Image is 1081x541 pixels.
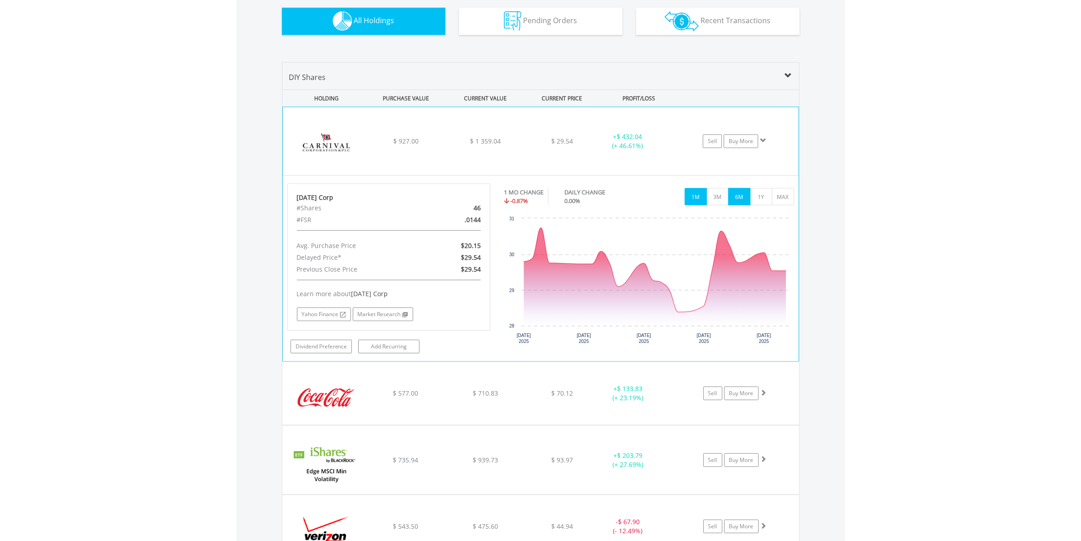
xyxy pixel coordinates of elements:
span: $ 67.90 [618,517,640,526]
a: Sell [703,453,722,467]
text: [DATE] 2025 [577,333,591,344]
div: CURRENT VALUE [447,90,524,107]
span: $ 927.00 [393,137,419,145]
span: $ 44.94 [551,522,573,531]
div: Chart. Highcharts interactive chart. [504,214,794,350]
div: + (+ 27.69%) [594,451,662,469]
text: [DATE] 2025 [637,333,652,344]
span: All Holdings [354,15,395,25]
span: $ 1 359.04 [470,137,501,145]
div: + (+ 23.19%) [594,384,662,402]
a: Sell [703,134,722,148]
span: -0.87% [510,197,528,205]
a: Buy More [724,387,759,400]
div: CURRENT PRICE [526,90,598,107]
span: $ 939.73 [473,456,498,464]
span: $ 432.04 [617,132,642,141]
a: Dividend Preference [291,340,352,353]
span: $20.15 [461,241,481,250]
img: EQU.US.KO.png [287,373,365,422]
span: $ 29.54 [551,137,573,145]
div: [DATE] Corp [297,193,481,202]
a: Add Recurring [358,340,420,353]
text: [DATE] 2025 [757,333,771,344]
span: Pending Orders [523,15,577,25]
a: Buy More [724,453,759,467]
img: holdings-wht.png [333,11,352,31]
span: $ 203.79 [617,451,642,460]
a: Yahoo Finance [297,308,351,321]
svg: Interactive chart [504,214,793,350]
div: #FSR [290,214,422,226]
button: 3M [706,188,729,205]
div: + (+ 46.61%) [593,132,661,150]
span: $ 577.00 [393,389,418,397]
span: $ 475.60 [473,522,498,531]
button: Recent Transactions [636,8,800,35]
div: 1 MO CHANGE [504,188,543,197]
span: $ 710.83 [473,389,498,397]
div: .0144 [422,214,488,226]
button: 1Y [750,188,772,205]
button: MAX [772,188,794,205]
div: Avg. Purchase Price [290,240,422,252]
a: Sell [703,520,722,533]
span: $ 543.50 [393,522,418,531]
span: [DATE] Corp [351,289,388,298]
a: Market Research [353,308,413,321]
div: Previous Close Price [290,263,422,275]
img: EQU.US.USMV.png [287,437,365,491]
div: Delayed Price* [290,252,422,263]
a: Buy More [724,134,758,148]
div: - (- 12.49%) [594,517,662,536]
span: Recent Transactions [701,15,770,25]
text: 29 [509,288,515,293]
div: DAILY CHANGE [564,188,637,197]
text: 28 [509,323,515,328]
span: $29.54 [461,265,481,273]
div: Learn more about [297,289,481,298]
span: $ 133.83 [617,384,642,393]
a: Sell [703,387,722,400]
img: pending_instructions-wht.png [504,11,521,31]
button: 6M [728,188,750,205]
span: $ 93.97 [551,456,573,464]
button: All Holdings [282,8,445,35]
div: PURCHASE VALUE [367,90,445,107]
img: transactions-zar-wht.png [665,11,699,31]
span: 0.00% [564,197,580,205]
img: EQU.US.CCL.png [287,119,365,173]
button: Pending Orders [459,8,622,35]
a: Buy More [724,520,759,533]
div: 46 [422,202,488,214]
span: DIY Shares [289,72,326,82]
span: $ 70.12 [551,389,573,397]
text: [DATE] 2025 [517,333,531,344]
button: 1M [685,188,707,205]
text: 31 [509,216,515,221]
span: $ 735.94 [393,456,418,464]
div: PROFIT/LOSS [600,90,678,107]
div: HOLDING [283,90,365,107]
span: $29.54 [461,253,481,262]
div: #Shares [290,202,422,214]
text: [DATE] 2025 [697,333,711,344]
text: 30 [509,252,515,257]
